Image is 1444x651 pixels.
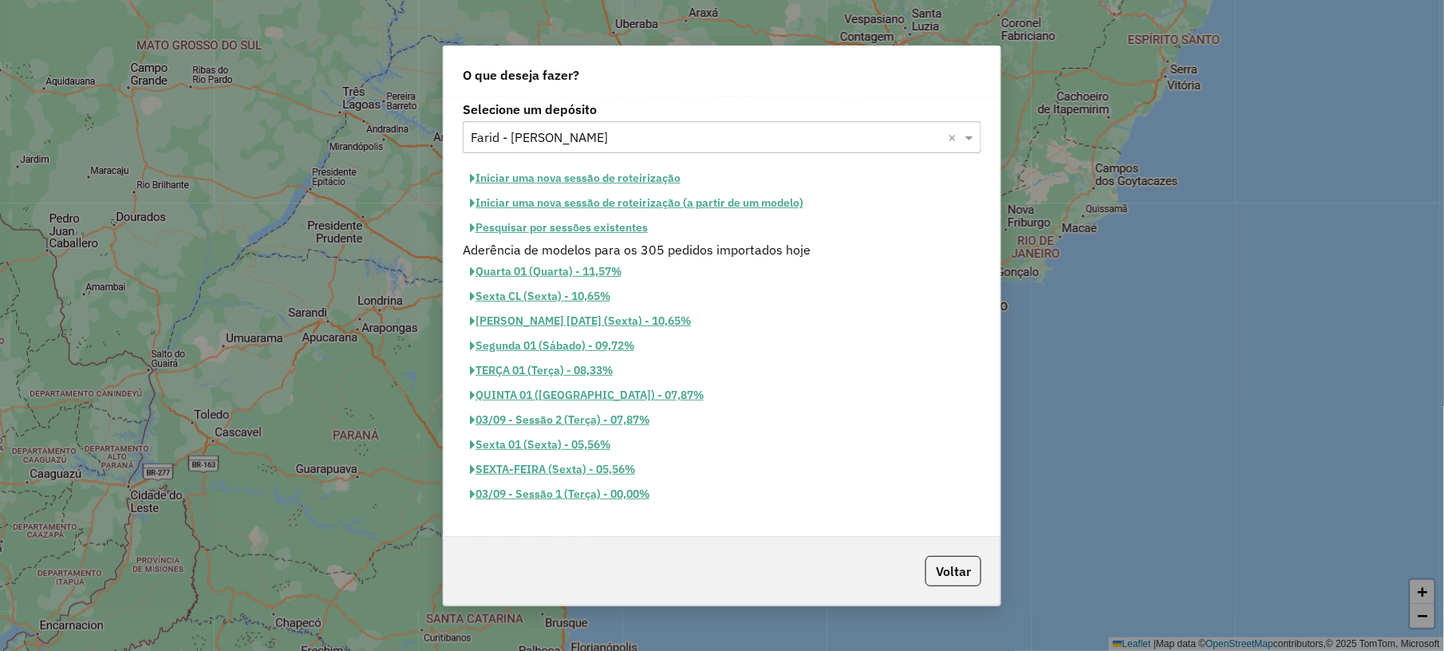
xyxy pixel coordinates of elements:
[925,556,981,586] button: Voltar
[463,100,981,119] label: Selecione um depósito
[463,333,641,358] button: Segunda 01 (Sábado) - 09,72%
[463,259,629,284] button: Quarta 01 (Quarta) - 11,57%
[463,482,657,507] button: 03/09 - Sessão 1 (Terça) - 00,00%
[463,432,617,457] button: Sexta 01 (Sexta) - 05,56%
[948,128,961,147] span: Clear all
[463,284,617,309] button: Sexta CL (Sexta) - 10,65%
[453,240,991,259] div: Aderência de modelos para os 305 pedidos importados hoje
[463,358,620,383] button: TERÇA 01 (Terça) - 08,33%
[463,383,711,408] button: QUINTA 01 ([GEOGRAPHIC_DATA]) - 07,87%
[463,65,579,85] span: O que deseja fazer?
[463,191,811,215] button: Iniciar uma nova sessão de roteirização (a partir de um modelo)
[463,408,657,432] button: 03/09 - Sessão 2 (Terça) - 07,87%
[463,215,655,240] button: Pesquisar por sessões existentes
[463,166,688,191] button: Iniciar uma nova sessão de roteirização
[463,457,642,482] button: SEXTA-FEIRA (Sexta) - 05,56%
[463,309,698,333] button: [PERSON_NAME] [DATE] (Sexta) - 10,65%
